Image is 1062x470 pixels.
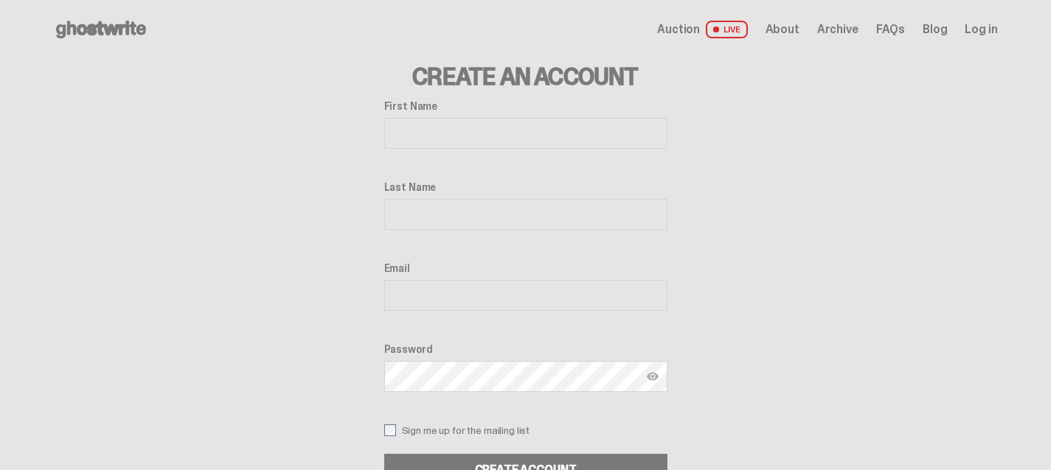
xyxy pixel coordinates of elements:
[384,181,667,193] label: Last Name
[384,262,667,274] label: Email
[384,424,396,436] input: Sign me up for the mailing list
[766,24,799,35] a: About
[384,65,667,88] h3: Create an Account
[706,21,748,38] span: LIVE
[657,24,700,35] span: Auction
[965,24,997,35] a: Log in
[923,24,947,35] a: Blog
[647,371,659,382] img: Show password
[817,24,858,35] a: Archive
[384,343,667,355] label: Password
[384,424,667,436] label: Sign me up for the mailing list
[384,100,667,112] label: First Name
[657,21,747,38] a: Auction LIVE
[876,24,905,35] a: FAQs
